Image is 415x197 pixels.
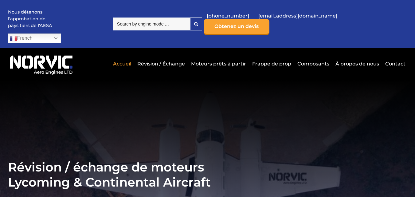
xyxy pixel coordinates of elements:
a: [EMAIL_ADDRESS][DOMAIN_NAME] [255,8,340,23]
img: fr [10,35,17,42]
a: Composants [296,56,331,71]
input: Search by engine model… [113,18,190,30]
h1: Révision / échange de moteurs Lycoming & Continental Aircraft [8,160,268,190]
a: À propos de nous [334,56,381,71]
a: Contact [384,56,405,71]
a: Obtenez un devis [204,19,269,35]
a: Moteurs prêts à partir [190,56,248,71]
img: Logo de Norvic Aero Engines [8,53,75,75]
a: Accueil [112,56,133,71]
a: Révision / Échange [136,56,186,71]
a: [PHONE_NUMBER] [204,8,252,23]
p: Nous détenons l'approbation de pays tiers de l'AESA [8,9,54,29]
a: Frappe de prop [251,56,293,71]
a: French [8,33,61,43]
